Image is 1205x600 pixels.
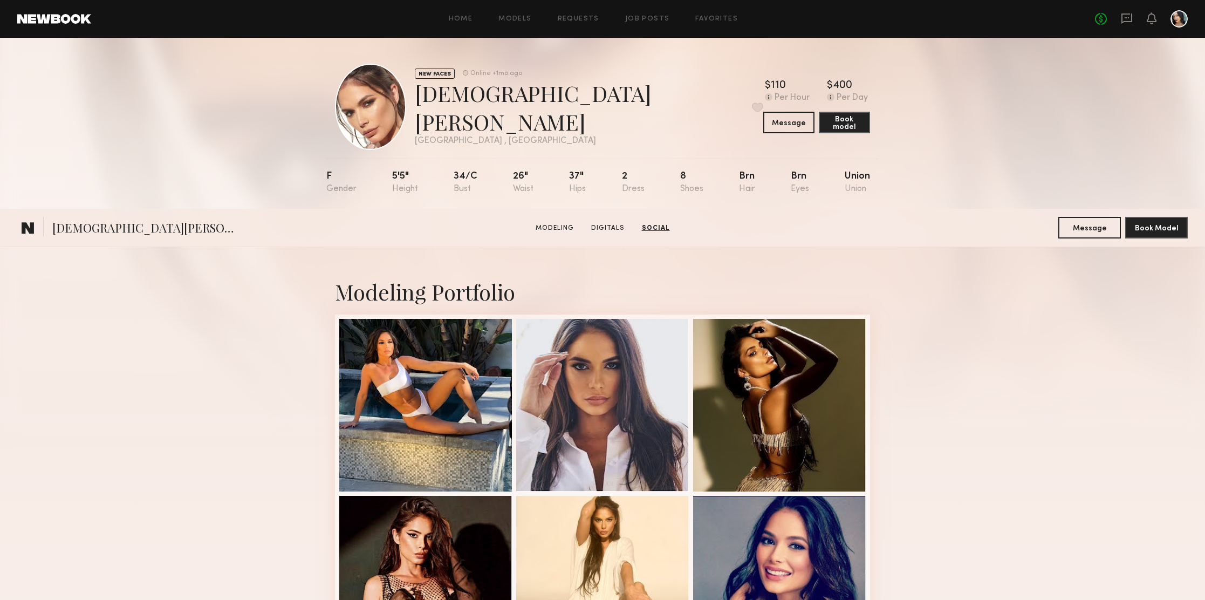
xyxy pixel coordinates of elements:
div: 26" [513,172,533,194]
div: NEW FACES [415,69,455,79]
a: Favorites [695,16,738,23]
a: Modeling [531,223,578,233]
div: Per Hour [775,93,810,103]
div: 400 [833,80,852,91]
span: [DEMOGRAPHIC_DATA][PERSON_NAME] [52,220,239,238]
div: 2 [622,172,645,194]
div: $ [765,80,771,91]
a: Book Model [1125,223,1188,232]
div: [DEMOGRAPHIC_DATA][PERSON_NAME] [415,79,763,136]
button: Book Model [1125,217,1188,238]
a: Digitals [587,223,629,233]
div: 5'5" [392,172,418,194]
button: Book model [819,112,870,133]
div: F [326,172,357,194]
div: Per Day [837,93,868,103]
a: Requests [558,16,599,23]
button: Message [763,112,814,133]
a: Models [498,16,531,23]
div: $ [827,80,833,91]
div: 37" [569,172,586,194]
div: Brn [739,172,755,194]
div: 110 [771,80,786,91]
a: Job Posts [625,16,670,23]
div: 34/c [454,172,477,194]
div: 8 [680,172,703,194]
div: Union [845,172,870,194]
button: Message [1058,217,1121,238]
a: Home [449,16,473,23]
div: Brn [791,172,809,194]
div: Online +1mo ago [470,70,522,77]
div: [GEOGRAPHIC_DATA] , [GEOGRAPHIC_DATA] [415,137,763,146]
div: Modeling Portfolio [335,277,870,306]
a: Social [638,223,674,233]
